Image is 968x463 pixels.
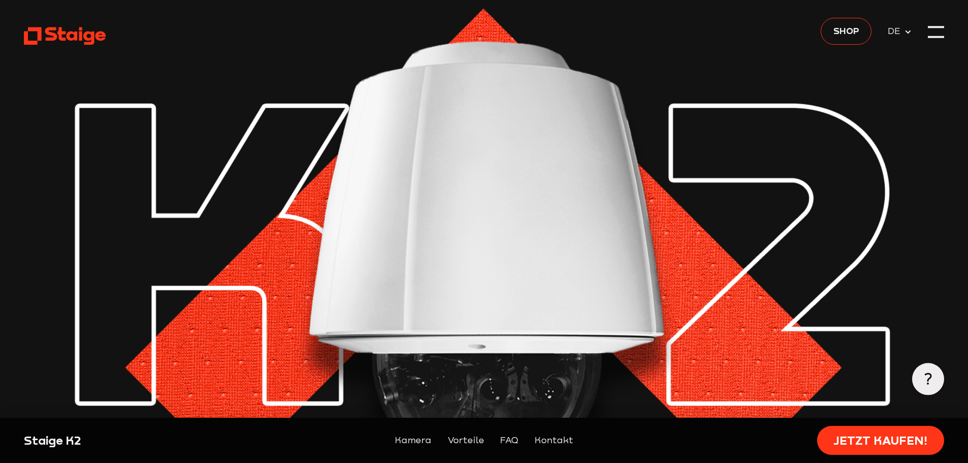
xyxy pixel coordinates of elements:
[500,434,518,448] a: FAQ
[817,426,944,455] a: Jetzt kaufen!
[395,434,431,448] a: Kamera
[448,434,484,448] a: Vorteile
[833,23,859,38] span: Shop
[535,434,573,448] a: Kontakt
[888,24,904,38] span: DE
[24,433,245,449] div: Staige K2
[821,18,871,45] a: Shop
